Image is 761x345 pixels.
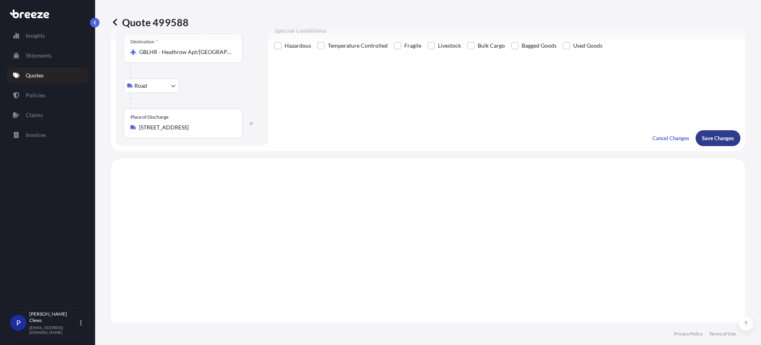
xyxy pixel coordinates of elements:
p: Policies [26,91,45,99]
span: P [16,319,21,327]
span: Bagged Goods [522,40,556,52]
span: Hazardous [285,40,311,52]
p: [EMAIL_ADDRESS][DOMAIN_NAME] [29,325,78,335]
button: Cancel Changes [646,130,696,146]
span: Temperature Controlled [328,40,388,52]
p: Cancel Changes [652,134,689,142]
a: Invoices [7,127,88,143]
p: [PERSON_NAME] Clews [29,311,78,324]
p: Claims [26,111,43,119]
p: Quotes [26,71,44,79]
p: Insights [26,32,45,40]
a: Terms of Use [709,331,736,337]
span: Road [134,82,147,90]
a: Policies [7,87,88,103]
input: Place of Discharge [139,123,233,131]
p: Save Changes [702,134,734,142]
button: Select transport [124,79,179,93]
span: Used Goods [573,40,602,52]
p: Quote 499588 [111,16,189,29]
p: Shipments [26,52,52,60]
div: Place of Discharge [130,114,168,120]
p: Invoices [26,131,46,139]
a: Insights [7,28,88,44]
span: Livestock [438,40,461,52]
a: Privacy Policy [674,331,703,337]
a: Claims [7,107,88,123]
span: Fragile [404,40,421,52]
button: Save Changes [696,130,740,146]
input: Destination [139,48,233,56]
span: Bulk Cargo [478,40,505,52]
a: Shipments [7,48,88,64]
a: Quotes [7,67,88,83]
